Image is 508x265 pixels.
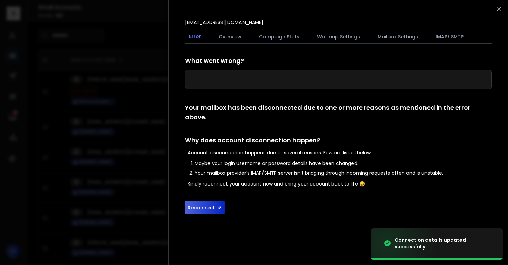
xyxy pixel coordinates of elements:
button: Mailbox Settings [374,29,422,44]
p: Account disconnection happens due to several reasons. Few are listed below: [188,149,492,156]
button: IMAP/ SMTP [432,29,468,44]
p: [EMAIL_ADDRESS][DOMAIN_NAME] [185,19,264,26]
li: Maybe your login username or password details have been changed. [195,160,492,167]
button: Campaign Stats [255,29,304,44]
h1: Why does account disconnection happen? [185,136,492,145]
button: Warmup Settings [313,29,364,44]
h1: What went wrong? [185,56,492,66]
li: Your mailbox provider's IMAP/SMTP server isn't bridging through incoming requests often and is un... [195,170,492,176]
button: Reconnect [185,201,225,214]
p: Kindly reconnect your account now and bring your account back to life 😄 [188,180,492,187]
h1: Your mailbox has been disconnected due to one or more reasons as mentioned in the error above. [185,103,492,122]
button: Error [185,29,205,45]
button: Overview [215,29,246,44]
